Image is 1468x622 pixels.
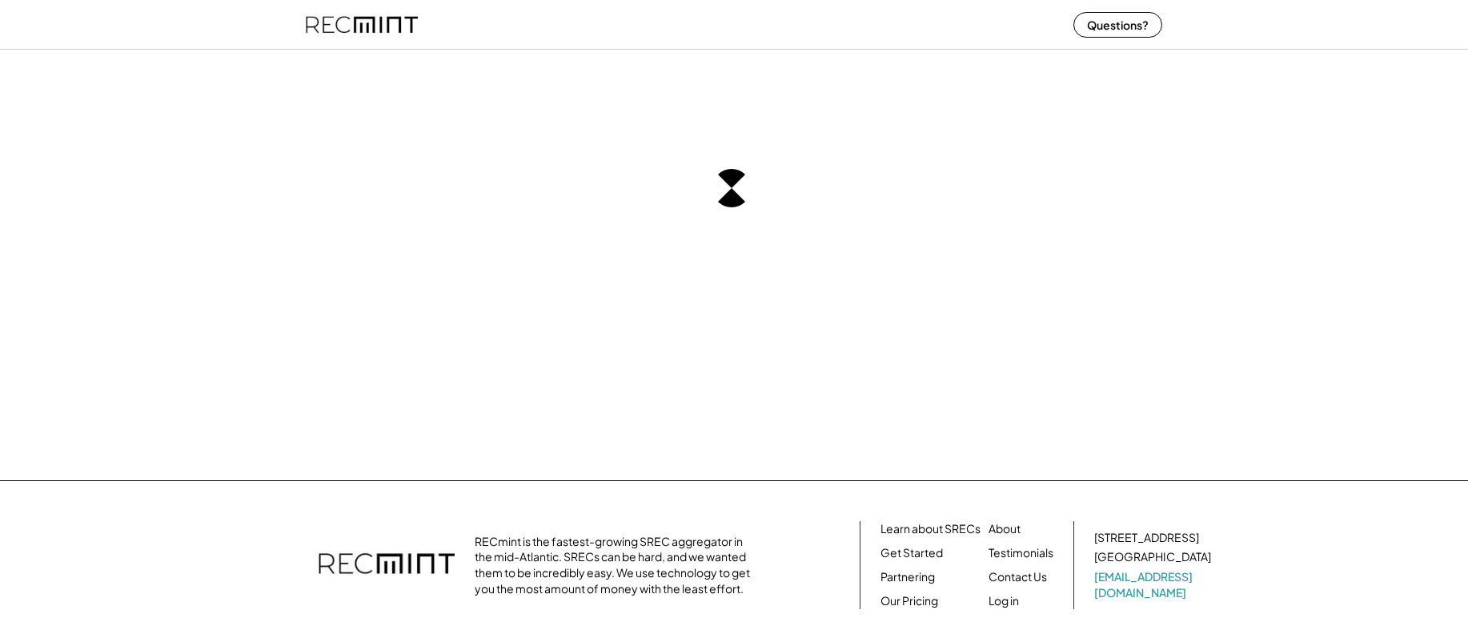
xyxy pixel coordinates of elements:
div: [STREET_ADDRESS] [1094,530,1199,546]
div: RECmint is the fastest-growing SREC aggregator in the mid-Atlantic. SRECs can be hard, and we wan... [475,534,759,596]
a: Our Pricing [880,593,938,609]
button: Questions? [1073,12,1162,38]
a: About [989,521,1021,537]
a: Contact Us [989,569,1047,585]
a: Partnering [880,569,935,585]
img: recmint-logotype%403x%20%281%29.jpeg [306,3,418,46]
img: recmint-logotype%403x.png [319,537,455,593]
a: [EMAIL_ADDRESS][DOMAIN_NAME] [1094,569,1214,600]
a: Learn about SRECs [880,521,981,537]
a: Get Started [880,545,943,561]
a: Log in [989,593,1019,609]
div: [GEOGRAPHIC_DATA] [1094,549,1211,565]
a: Testimonials [989,545,1053,561]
